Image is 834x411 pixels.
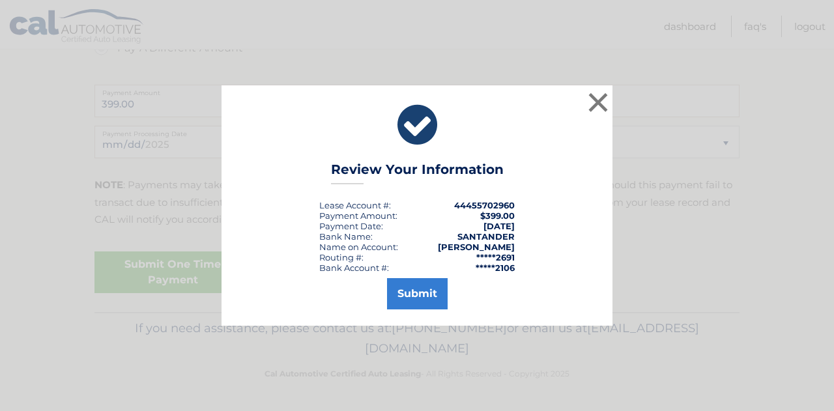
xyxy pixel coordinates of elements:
div: Bank Name: [319,231,373,242]
div: Bank Account #: [319,262,389,273]
div: Lease Account #: [319,200,391,210]
div: Name on Account: [319,242,398,252]
strong: 44455702960 [454,200,515,210]
h3: Review Your Information [331,162,504,184]
strong: SANTANDER [457,231,515,242]
button: × [585,89,611,115]
div: : [319,221,383,231]
button: Submit [387,278,448,309]
span: [DATE] [483,221,515,231]
span: Payment Date [319,221,381,231]
strong: [PERSON_NAME] [438,242,515,252]
div: Payment Amount: [319,210,397,221]
span: $399.00 [480,210,515,221]
div: Routing #: [319,252,364,262]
